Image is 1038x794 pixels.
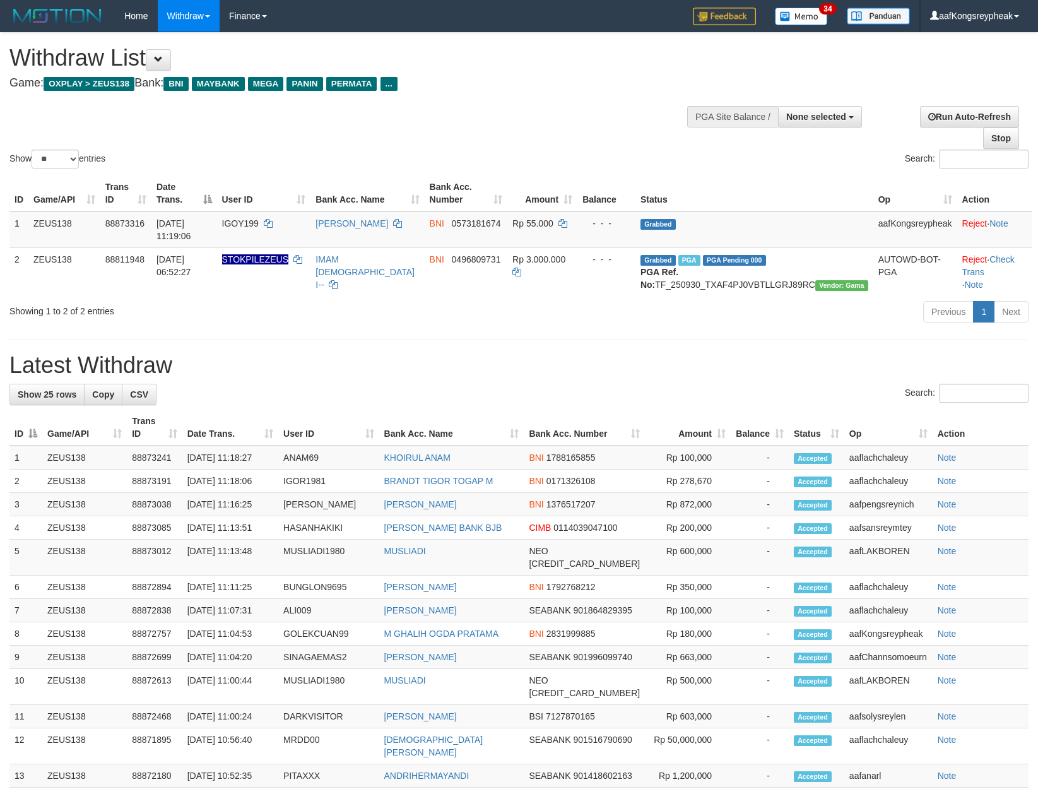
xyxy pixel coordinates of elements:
td: Rp 100,000 [645,599,731,622]
label: Search: [905,150,1029,169]
span: Copy 1376517207 to clipboard [546,499,596,509]
span: BNI [529,582,543,592]
td: 9 [9,646,42,669]
th: Amount: activate to sort column ascending [645,410,731,446]
td: - [731,493,789,516]
div: Showing 1 to 2 of 2 entries [9,300,423,317]
span: Copy 0573181674 to clipboard [452,218,501,228]
td: [DATE] 10:52:35 [182,764,278,788]
td: ZEUS138 [42,470,127,493]
td: 88872838 [127,599,182,622]
td: 12 [9,728,42,764]
th: Action [933,410,1029,446]
th: Game/API: activate to sort column ascending [28,175,100,211]
span: BSI [529,711,543,721]
td: 88872468 [127,705,182,728]
a: Note [938,499,957,509]
a: KHOIRUL ANAM [384,453,451,463]
th: Balance [577,175,635,211]
td: - [731,516,789,540]
button: None selected [778,106,862,127]
a: [PERSON_NAME] [384,499,457,509]
th: ID: activate to sort column descending [9,410,42,446]
td: 88871895 [127,728,182,764]
td: 4 [9,516,42,540]
td: - [731,705,789,728]
td: ZEUS138 [28,211,100,248]
span: Accepted [794,771,832,782]
h1: Withdraw List [9,45,680,71]
a: Note [938,605,957,615]
span: 88873316 [105,218,144,228]
span: Copy 1788165855 to clipboard [546,453,596,463]
td: [DATE] 10:56:40 [182,728,278,764]
th: Bank Acc. Number: activate to sort column ascending [524,410,645,446]
td: aafChannsomoeurn [844,646,933,669]
td: aaflachchaleuy [844,728,933,764]
td: [DATE] 11:18:06 [182,470,278,493]
a: Note [938,771,957,781]
a: MUSLIADI [384,675,426,685]
td: [DATE] 11:04:20 [182,646,278,669]
span: BNI [163,77,188,91]
td: ZEUS138 [28,247,100,296]
a: M GHALIH OGDA PRATAMA [384,629,499,639]
th: Date Trans.: activate to sort column ascending [182,410,278,446]
th: ID [9,175,28,211]
td: TF_250930_TXAF4PJ0VBTLLGRJ89RC [635,247,873,296]
div: - - - [582,217,630,230]
a: BRANDT TIGOR TOGAP M [384,476,493,486]
span: Marked by aafsreyleap [678,255,700,266]
span: Accepted [794,523,832,534]
label: Show entries [9,150,105,169]
span: None selected [786,112,846,122]
td: AUTOWD-BOT-PGA [873,247,957,296]
h1: Latest Withdraw [9,353,1029,378]
td: 8 [9,622,42,646]
span: IGOY199 [222,218,259,228]
a: [PERSON_NAME] [384,582,457,592]
span: BNI [529,499,543,509]
td: Rp 200,000 [645,516,731,540]
a: Note [938,582,957,592]
td: MRDD00 [278,728,379,764]
span: Rp 55.000 [512,218,553,228]
td: aafsolysreylen [844,705,933,728]
td: Rp 100,000 [645,446,731,470]
th: Action [957,175,1032,211]
td: - [731,728,789,764]
span: Accepted [794,547,832,557]
th: Trans ID: activate to sort column ascending [100,175,151,211]
a: Note [989,218,1008,228]
span: Accepted [794,676,832,687]
td: 5 [9,540,42,576]
td: 88872613 [127,669,182,705]
td: 88872894 [127,576,182,599]
input: Search: [939,384,1029,403]
td: 3 [9,493,42,516]
a: Note [938,711,957,721]
th: Amount: activate to sort column ascending [507,175,577,211]
td: ZEUS138 [42,516,127,540]
a: Reject [962,254,988,264]
span: Copy 5859457168856576 to clipboard [529,559,640,569]
a: Note [964,280,983,290]
td: [DATE] 11:00:44 [182,669,278,705]
span: Accepted [794,712,832,723]
span: Copy 901418602163 to clipboard [573,771,632,781]
td: - [731,599,789,622]
span: Copy 5859457168856576 to clipboard [529,688,640,698]
td: ZEUS138 [42,446,127,470]
a: Show 25 rows [9,384,85,405]
span: Copy 901996099740 to clipboard [573,652,632,662]
td: 88873085 [127,516,182,540]
th: User ID: activate to sort column ascending [217,175,311,211]
th: Op: activate to sort column ascending [873,175,957,211]
a: Stop [983,127,1019,149]
a: Next [994,301,1029,323]
td: [DATE] 11:07:31 [182,599,278,622]
td: ZEUS138 [42,599,127,622]
a: [PERSON_NAME] [384,711,457,721]
a: Note [938,735,957,745]
td: Rp 50,000,000 [645,728,731,764]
